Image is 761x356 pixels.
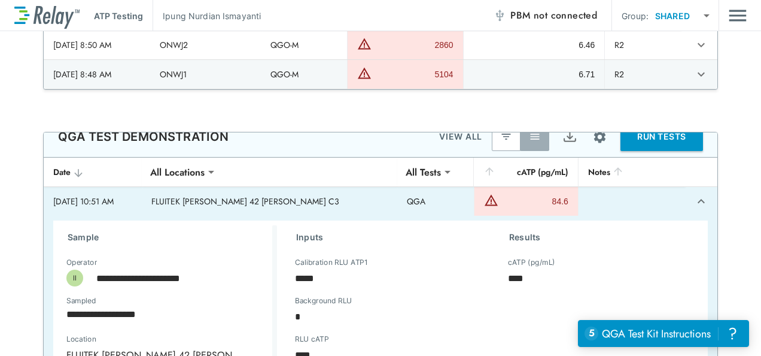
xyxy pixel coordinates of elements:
[555,122,584,151] button: Export
[295,258,367,267] label: Calibration RLU ATP1
[483,165,568,179] div: cATP (pg/mL)
[439,129,482,144] p: VIEW ALL
[622,10,649,22] p: Group:
[620,122,703,151] button: RUN TESTS
[375,68,453,80] div: 5104
[261,60,346,89] td: QGO-M
[150,31,261,59] td: ONWJ2
[66,335,218,343] label: Location
[484,193,498,207] img: Warning
[691,191,711,212] button: expand row
[296,230,480,245] h3: Inputs
[501,195,568,207] div: 84.6
[58,302,252,326] input: Choose date, selected date is Aug 14, 2025
[489,4,602,28] button: PBM not connected
[375,39,453,51] div: 2860
[14,3,80,29] img: LuminUltra Relay
[261,31,346,59] td: QGO-M
[509,230,693,245] h3: Results
[729,4,747,27] button: Main menu
[44,1,717,89] table: sticky table
[500,131,512,143] img: Latest
[66,270,83,286] div: II
[53,68,141,80] div: [DATE] 8:48 AM
[604,31,681,59] td: R2
[53,195,132,207] div: [DATE] 10:51 AM
[142,160,213,184] div: All Locations
[357,37,372,51] img: Warning
[397,187,474,216] td: QGA
[473,68,595,80] div: 6.71
[58,129,229,144] p: QGA TEST DEMONSTRATION
[397,160,449,184] div: All Tests
[584,121,616,153] button: Site setup
[494,10,506,22] img: Offline Icon
[691,64,711,85] button: expand row
[163,10,261,22] p: Ipung Nurdian Ismayanti
[578,320,749,347] iframe: Resource center
[729,4,747,27] img: Drawer Icon
[592,129,607,144] img: Settings Icon
[295,335,328,343] label: RLU cATP
[510,7,597,24] span: PBM
[142,187,397,216] td: FLUITEK [PERSON_NAME] 42 [PERSON_NAME] C3
[150,60,261,89] td: ONWJ1
[53,39,141,51] div: [DATE] 8:50 AM
[691,35,711,55] button: expand row
[473,39,595,51] div: 6.46
[529,131,541,143] img: View All
[357,66,372,80] img: Warning
[66,258,97,267] label: Operator
[44,158,142,187] th: Date
[68,230,272,245] h3: Sample
[604,60,681,89] td: R2
[534,8,597,22] span: not connected
[562,129,577,144] img: Export Icon
[508,258,555,267] label: cATP (pg/mL)
[588,165,675,179] div: Notes
[295,297,352,305] label: Background RLU
[94,10,143,22] p: ATP Testing
[66,297,96,305] label: Sampled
